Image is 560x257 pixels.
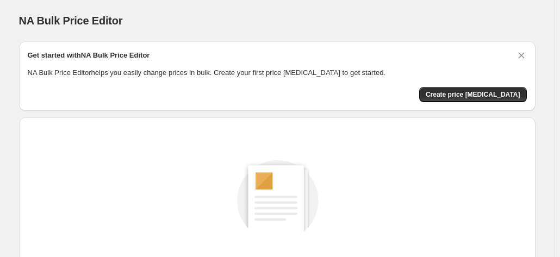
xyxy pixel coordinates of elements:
span: Create price [MEDICAL_DATA] [426,90,520,99]
h2: Get started with NA Bulk Price Editor [28,50,150,61]
span: NA Bulk Price Editor [19,15,123,27]
button: Create price change job [419,87,527,102]
button: Dismiss card [516,50,527,61]
p: NA Bulk Price Editor helps you easily change prices in bulk. Create your first price [MEDICAL_DAT... [28,67,527,78]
